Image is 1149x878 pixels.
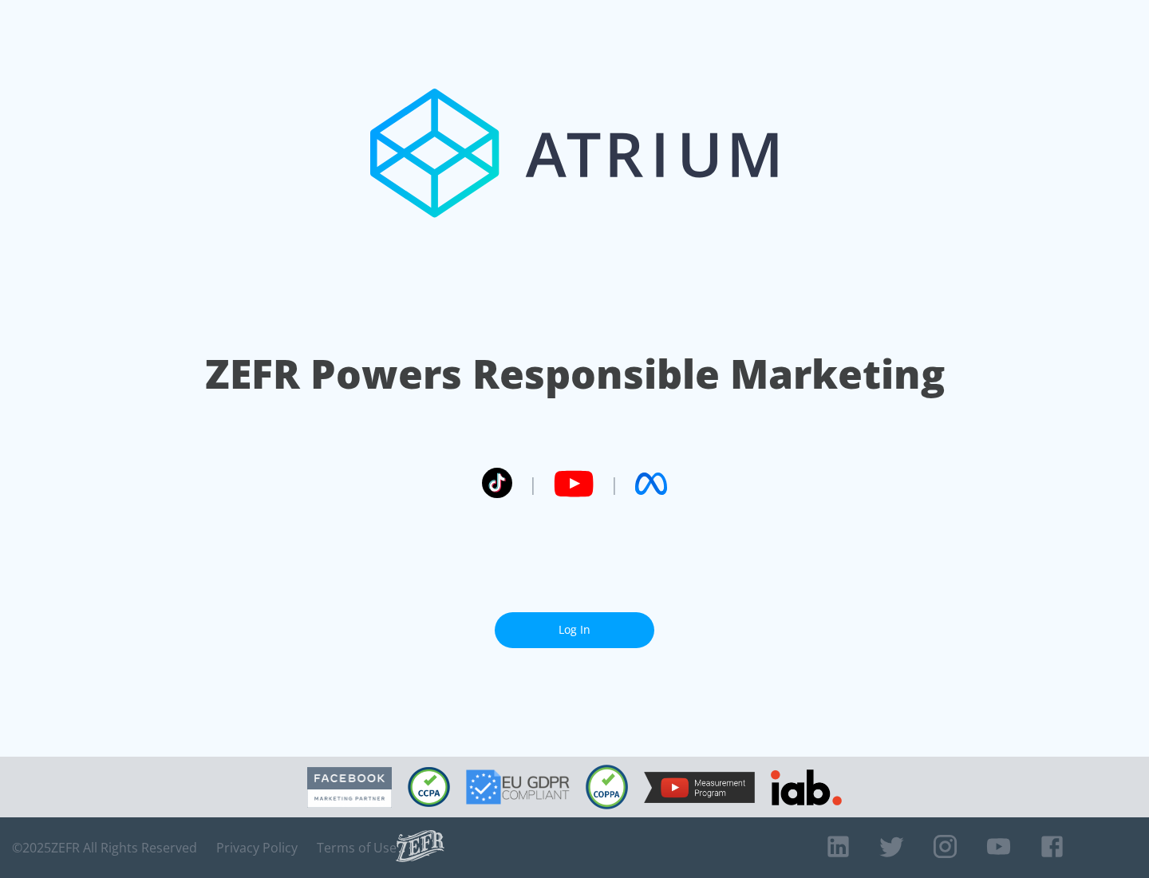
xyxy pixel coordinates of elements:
img: CCPA Compliant [408,767,450,807]
a: Privacy Policy [216,840,298,856]
img: Facebook Marketing Partner [307,767,392,808]
h1: ZEFR Powers Responsible Marketing [205,346,945,401]
img: IAB [771,769,842,805]
img: GDPR Compliant [466,769,570,805]
img: COPPA Compliant [586,765,628,809]
span: | [610,472,619,496]
span: © 2025 ZEFR All Rights Reserved [12,840,197,856]
a: Terms of Use [317,840,397,856]
span: | [528,472,538,496]
a: Log In [495,612,654,648]
img: YouTube Measurement Program [644,772,755,803]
